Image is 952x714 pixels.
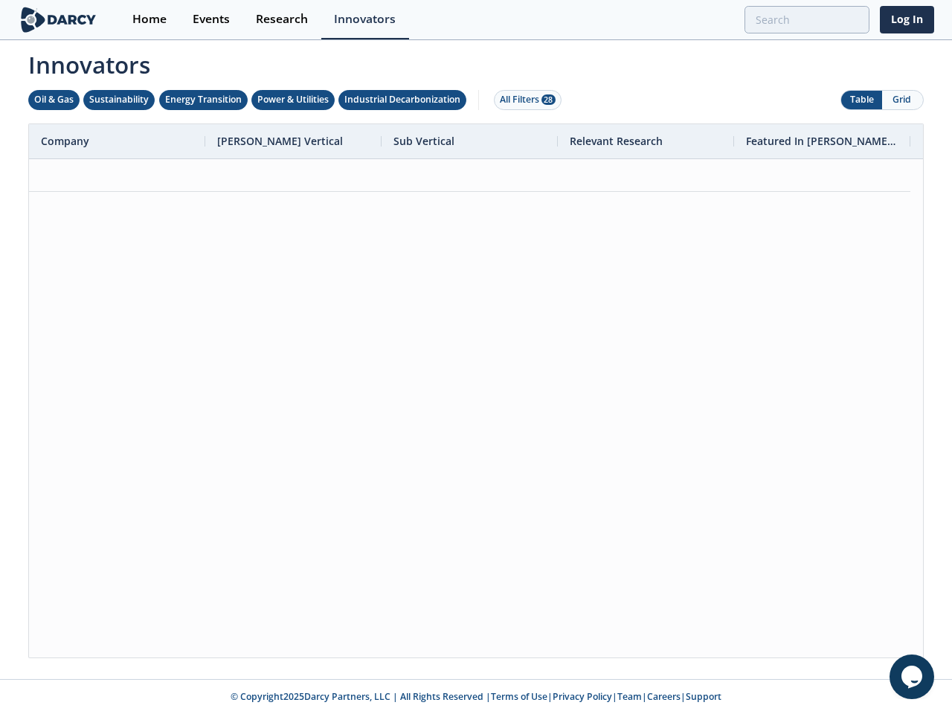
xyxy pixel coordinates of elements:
[880,6,934,33] a: Log In
[500,93,556,106] div: All Filters
[686,690,721,703] a: Support
[257,93,329,106] div: Power & Utilities
[18,42,934,82] span: Innovators
[89,93,149,106] div: Sustainability
[165,93,242,106] div: Energy Transition
[553,690,612,703] a: Privacy Policy
[217,134,343,148] span: [PERSON_NAME] Vertical
[159,90,248,110] button: Energy Transition
[193,13,230,25] div: Events
[746,134,898,148] span: Featured In [PERSON_NAME] Live
[541,94,556,105] span: 28
[393,134,454,148] span: Sub Vertical
[256,13,308,25] div: Research
[41,134,89,148] span: Company
[338,90,466,110] button: Industrial Decarbonization
[28,90,80,110] button: Oil & Gas
[647,690,681,703] a: Careers
[18,7,99,33] img: logo-wide.svg
[744,6,869,33] input: Advanced Search
[334,13,396,25] div: Innovators
[34,93,74,106] div: Oil & Gas
[132,13,167,25] div: Home
[491,690,547,703] a: Terms of Use
[617,690,642,703] a: Team
[882,91,923,109] button: Grid
[890,654,937,699] iframe: chat widget
[841,91,882,109] button: Table
[494,90,562,110] button: All Filters 28
[251,90,335,110] button: Power & Utilities
[21,690,931,704] p: © Copyright 2025 Darcy Partners, LLC | All Rights Reserved | | | | |
[570,134,663,148] span: Relevant Research
[344,93,460,106] div: Industrial Decarbonization
[83,90,155,110] button: Sustainability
